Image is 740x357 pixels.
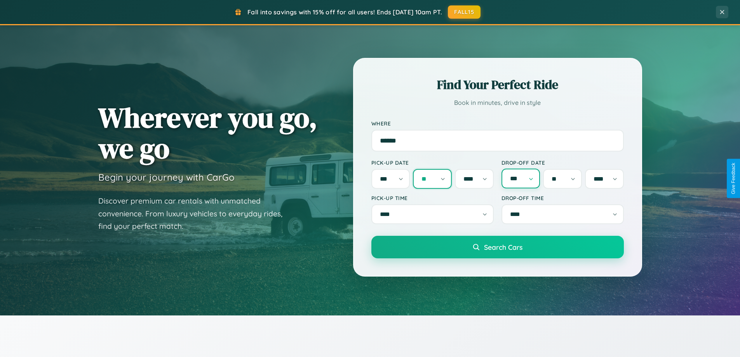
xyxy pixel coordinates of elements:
label: Drop-off Time [501,195,624,201]
label: Pick-up Time [371,195,494,201]
p: Discover premium car rentals with unmatched convenience. From luxury vehicles to everyday rides, ... [98,195,293,233]
span: Search Cars [484,243,522,251]
h2: Find Your Perfect Ride [371,76,624,93]
span: Fall into savings with 15% off for all users! Ends [DATE] 10am PT. [247,8,442,16]
button: Search Cars [371,236,624,258]
p: Book in minutes, drive in style [371,97,624,108]
h1: Wherever you go, we go [98,102,317,164]
label: Where [371,120,624,127]
label: Pick-up Date [371,159,494,166]
label: Drop-off Date [501,159,624,166]
div: Give Feedback [731,163,736,194]
h3: Begin your journey with CarGo [98,171,235,183]
button: FALL15 [448,5,481,19]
